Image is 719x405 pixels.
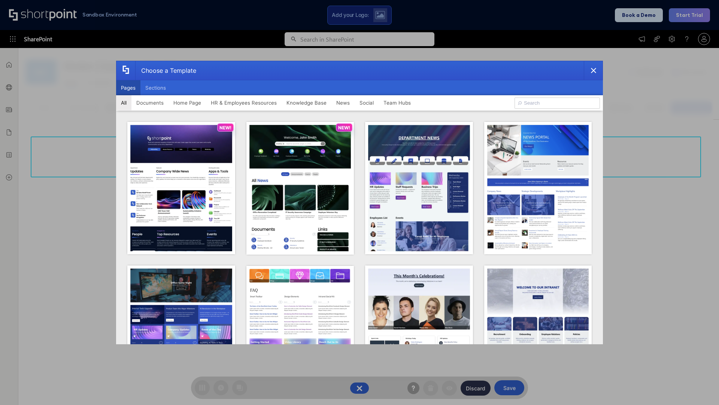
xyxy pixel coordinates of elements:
input: Search [515,97,600,109]
iframe: Chat Widget [682,369,719,405]
button: Sections [140,80,171,95]
button: Social [355,95,379,110]
button: Knowledge Base [282,95,331,110]
div: Choose a Template [135,61,196,80]
button: Documents [131,95,169,110]
p: NEW! [338,125,350,130]
div: template selector [116,61,603,344]
button: HR & Employees Resources [206,95,282,110]
button: All [116,95,131,110]
button: News [331,95,355,110]
button: Team Hubs [379,95,416,110]
button: Home Page [169,95,206,110]
p: NEW! [219,125,231,130]
button: Pages [116,80,140,95]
